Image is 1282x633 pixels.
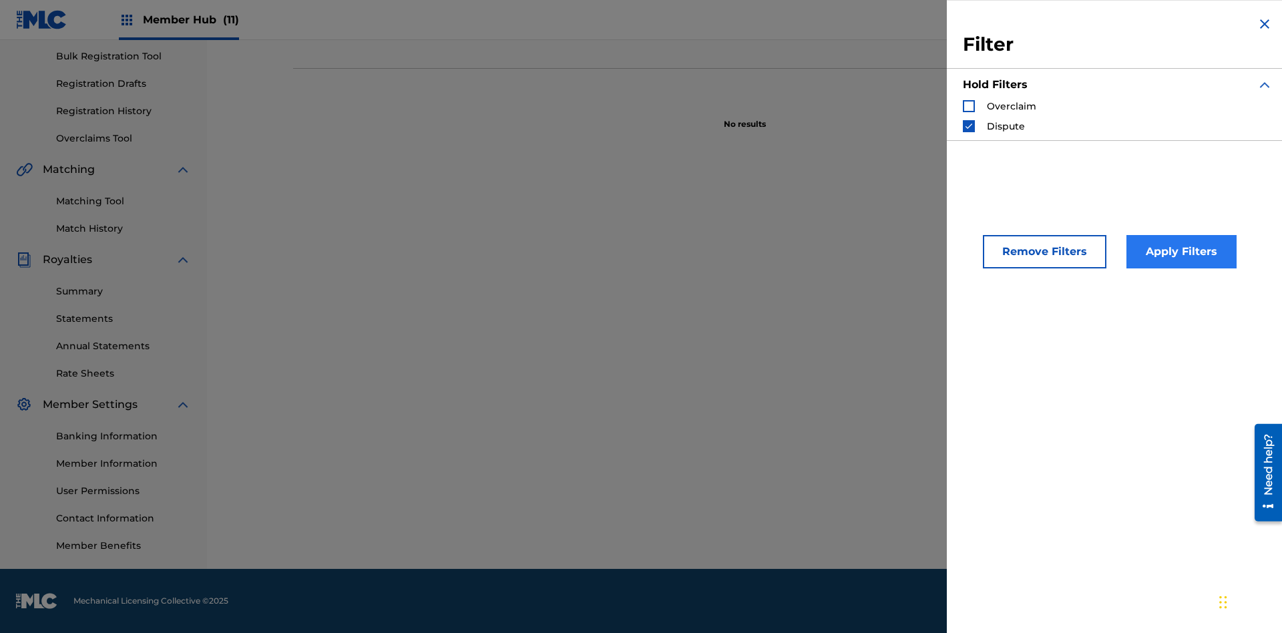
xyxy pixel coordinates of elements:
button: Remove Filters [983,235,1106,268]
a: Summary [56,284,191,298]
span: Royalties [43,252,92,268]
img: MLC Logo [16,10,67,29]
img: Member Settings [16,397,32,413]
img: checkbox [964,122,974,131]
a: Member Benefits [56,539,191,553]
h3: Filter [963,33,1273,57]
span: (11) [223,13,239,26]
a: Annual Statements [56,339,191,353]
p: No results [724,102,766,130]
a: Registration History [56,104,191,118]
a: Bulk Registration Tool [56,49,191,63]
button: Apply Filters [1126,235,1237,268]
iframe: Chat Widget [1215,569,1282,633]
iframe: Resource Center [1245,419,1282,528]
img: expand [175,252,191,268]
span: Member Hub [143,12,239,27]
span: Member Settings [43,397,138,413]
img: Top Rightsholders [119,12,135,28]
a: Matching Tool [56,194,191,208]
a: Match History [56,222,191,236]
strong: Hold Filters [963,78,1028,91]
a: Rate Sheets [56,367,191,381]
a: User Permissions [56,484,191,498]
span: Matching [43,162,95,178]
span: Overclaim [987,100,1036,112]
img: logo [16,593,57,609]
span: Dispute [987,120,1025,132]
a: Banking Information [56,429,191,443]
img: expand [1257,77,1273,93]
div: Drag [1219,582,1227,622]
img: expand [175,162,191,178]
img: Matching [16,162,33,178]
a: Registration Drafts [56,77,191,91]
span: Mechanical Licensing Collective © 2025 [73,595,228,607]
img: expand [175,397,191,413]
a: Member Information [56,457,191,471]
img: close [1257,16,1273,32]
img: Royalties [16,252,32,268]
a: Overclaims Tool [56,132,191,146]
a: Contact Information [56,511,191,525]
a: Statements [56,312,191,326]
